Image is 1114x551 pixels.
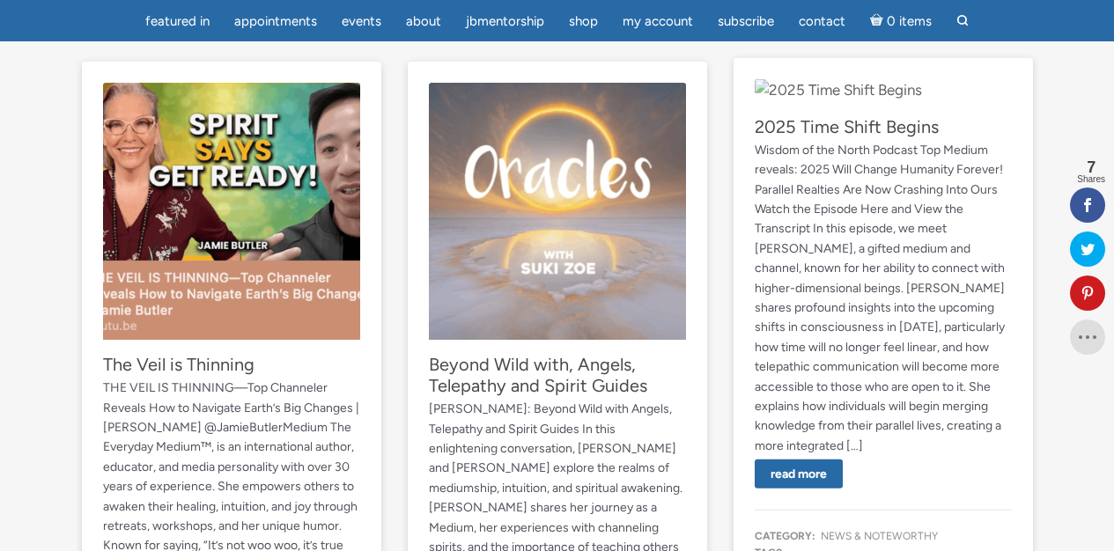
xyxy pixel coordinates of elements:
a: 2025 Time Shift Begins [755,115,939,136]
a: Beyond Wild with, Angels, Telepathy and Spirit Guides [429,354,647,396]
span: featured in [145,13,210,29]
img: Beyond Wild with, Angels, Telepathy and Spirit Guides [429,83,686,340]
a: The Veil is Thinning [103,354,255,375]
a: JBMentorship [455,4,555,39]
a: Read More [755,459,843,489]
a: Events [331,4,392,39]
a: featured in [135,4,220,39]
span: 7 [1077,159,1105,175]
span: Subscribe [718,13,774,29]
a: Appointments [224,4,328,39]
b: Category: [755,530,815,542]
a: News & Noteworthy [821,530,938,542]
span: My Account [623,13,693,29]
span: Shop [569,13,598,29]
a: About [395,4,452,39]
a: Cart0 items [859,3,942,39]
a: Shop [558,4,609,39]
i: Cart [870,13,887,29]
img: 2025 Time Shift Begins [755,79,922,102]
span: Events [342,13,381,29]
a: Subscribe [707,4,785,39]
span: About [406,13,441,29]
span: 0 items [887,15,932,28]
span: JBMentorship [466,13,544,29]
img: The Veil is Thinning [103,83,360,340]
a: Contact [788,4,856,39]
span: Shares [1077,175,1105,184]
a: My Account [612,4,704,39]
p: Wisdom of the North Podcast Top Medium reveals: 2025 Will Change Humanity Forever! Parallel Realt... [755,140,1012,456]
span: Contact [799,13,845,29]
span: Appointments [234,13,317,29]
